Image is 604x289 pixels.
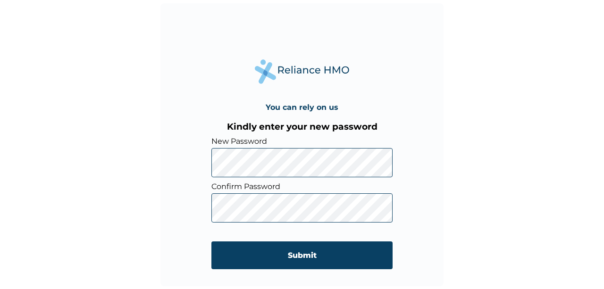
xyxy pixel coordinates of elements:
label: New Password [211,137,393,146]
h4: You can rely on us [266,103,338,112]
img: Reliance Health's Logo [255,59,349,83]
label: Confirm Password [211,182,393,191]
input: Submit [211,241,393,269]
h3: Kindly enter your new password [211,121,393,132]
